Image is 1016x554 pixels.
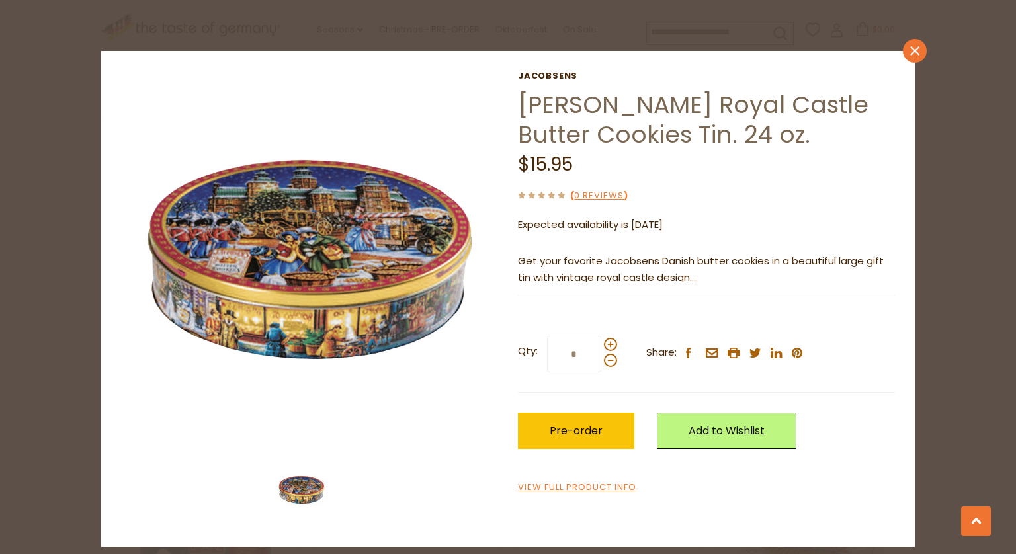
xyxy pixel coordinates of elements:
[547,336,601,372] input: Qty:
[275,463,328,516] img: Jacobsens Royal Castle Butter Cookies Tin
[518,343,538,360] strong: Qty:
[570,189,628,202] span: ( )
[518,151,573,177] span: $15.95
[550,423,603,438] span: Pre-order
[574,189,624,203] a: 0 Reviews
[657,413,796,449] a: Add to Wishlist
[518,413,634,449] button: Pre-order
[518,253,895,286] p: Get your favorite Jacobsens Danish butter cookies in a beautiful large gift tin with vintage roya...
[518,88,868,151] a: [PERSON_NAME] Royal Castle Butter Cookies Tin. 24 oz.
[121,71,499,448] img: Jacobsens Royal Castle Butter Cookies Tin
[518,481,636,495] a: View Full Product Info
[518,71,895,81] a: Jacobsens
[518,217,895,233] p: Expected availability is [DATE]
[646,344,677,361] span: Share:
